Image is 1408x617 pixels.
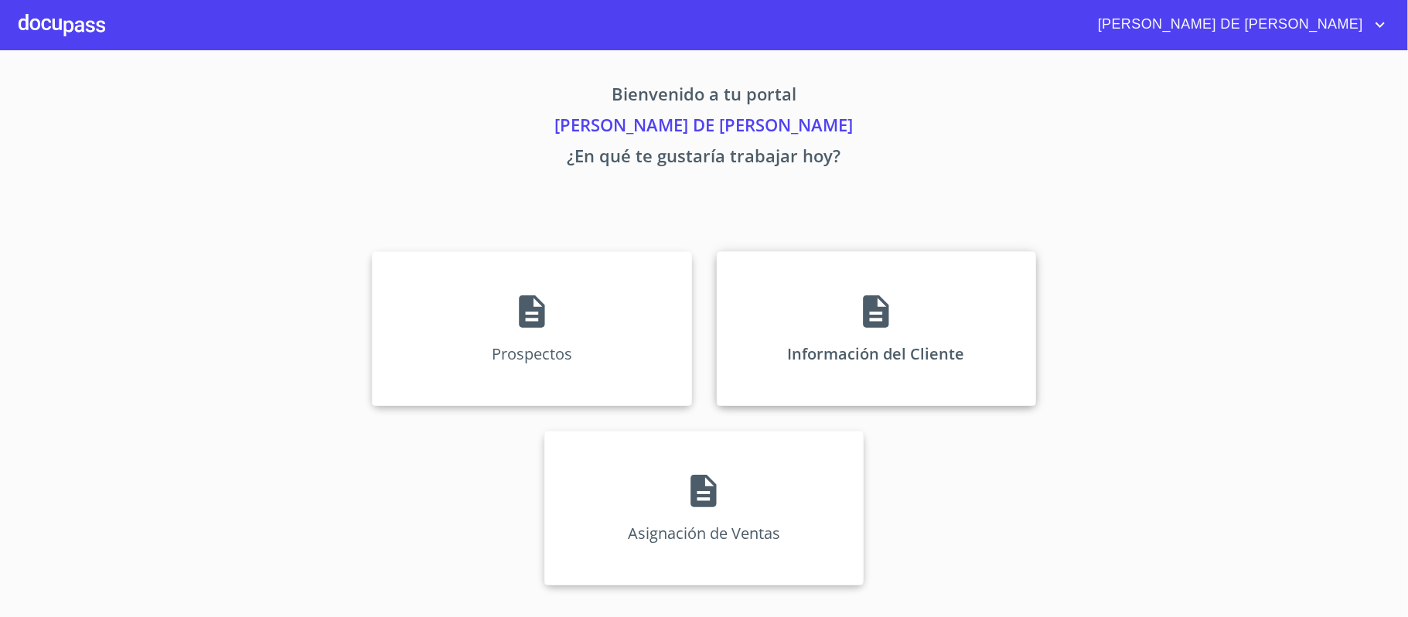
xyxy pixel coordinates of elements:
p: Prospectos [492,343,572,364]
p: Bienvenido a tu portal [228,81,1181,112]
span: [PERSON_NAME] DE [PERSON_NAME] [1086,12,1371,37]
p: ¿En qué te gustaría trabajar hoy? [228,143,1181,174]
p: Asignación de Ventas [628,523,780,544]
button: account of current user [1086,12,1389,37]
p: Información del Cliente [788,343,965,364]
p: [PERSON_NAME] DE [PERSON_NAME] [228,112,1181,143]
